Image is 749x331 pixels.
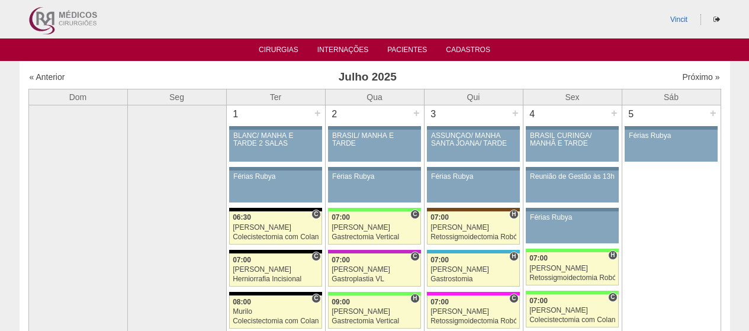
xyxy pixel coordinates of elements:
div: 1 [227,105,245,123]
div: Retossigmoidectomia Robótica [529,274,615,282]
div: Key: Pro Matre [427,292,519,295]
div: 2 [326,105,344,123]
span: 07:00 [430,213,449,221]
th: Qua [325,89,424,105]
a: C 07:00 [PERSON_NAME] Gastroplastia VL [328,253,420,287]
th: Ter [226,89,325,105]
a: Cadastros [446,46,490,57]
div: Férias Rubya [629,132,713,140]
div: Key: Blanc [229,208,322,211]
div: Gastrectomia Vertical [332,233,417,241]
a: Férias Rubya [229,171,322,203]
div: BRASIL CURINGA/ MANHÃ E TARDE [530,132,615,147]
a: Férias Rubya [427,171,519,203]
div: Herniorrafia Incisional [233,275,319,283]
div: [PERSON_NAME] [529,307,615,314]
div: Key: Brasil [526,291,618,294]
div: Colecistectomia com Colangiografia VL [529,316,615,324]
span: Consultório [311,210,320,219]
div: Key: Aviso [526,126,618,130]
a: Internações [317,46,369,57]
a: Cirurgias [259,46,298,57]
span: Consultório [311,294,320,303]
div: Key: Santa Joana [427,208,519,211]
div: Key: Aviso [229,126,322,130]
a: Vincit [670,15,687,24]
div: + [412,105,422,121]
div: + [708,105,718,121]
a: Férias Rubya [625,130,717,162]
span: Consultório [608,293,617,302]
a: Férias Rubya [526,211,618,243]
span: Hospital [608,250,617,260]
div: Murilo [233,308,319,316]
div: Key: Aviso [229,167,322,171]
th: Sex [523,89,622,105]
div: Key: Blanc [229,292,322,295]
div: Colecistectomia com Colangiografia VL [233,233,319,241]
div: Gastrostomia [430,275,516,283]
a: H 09:00 [PERSON_NAME] Gastrectomia Vertical [328,295,420,329]
th: Qui [424,89,523,105]
div: [PERSON_NAME] [430,224,516,232]
a: Próximo » [682,72,719,82]
span: 07:00 [332,213,350,221]
div: BLANC/ MANHÃ E TARDE 2 SALAS [233,132,318,147]
a: BLANC/ MANHÃ E TARDE 2 SALAS [229,130,322,162]
div: 3 [425,105,443,123]
a: C 07:00 [PERSON_NAME] Colecistectomia com Colangiografia VL [526,294,618,327]
div: Key: Aviso [427,126,519,130]
a: Férias Rubya [328,171,420,203]
a: C 07:00 [PERSON_NAME] Retossigmoidectomia Robótica [427,295,519,329]
div: Key: Maria Braido [328,250,420,253]
th: Dom [28,89,127,105]
span: 06:30 [233,213,251,221]
span: 08:00 [233,298,251,306]
div: Key: Blanc [229,250,322,253]
div: [PERSON_NAME] [233,224,319,232]
div: + [313,105,323,121]
div: [PERSON_NAME] [430,266,516,274]
div: + [510,105,520,121]
div: Férias Rubya [332,173,417,181]
span: Hospital [509,210,518,219]
div: [PERSON_NAME] [332,308,417,316]
span: Consultório [410,252,419,261]
div: [PERSON_NAME] [430,308,516,316]
div: 5 [622,105,641,123]
div: Key: Brasil [328,292,420,295]
a: C 07:00 [PERSON_NAME] Herniorrafia Incisional [229,253,322,287]
div: Reunião de Gestão às 13h [530,173,615,181]
th: Seg [127,89,226,105]
div: Retossigmoidectomia Robótica [430,233,516,241]
a: Pacientes [387,46,427,57]
span: Hospital [509,252,518,261]
h3: Julho 2025 [195,69,540,86]
div: [PERSON_NAME] [529,265,615,272]
div: Colecistectomia com Colangiografia VL [233,317,319,325]
a: C 06:30 [PERSON_NAME] Colecistectomia com Colangiografia VL [229,211,322,245]
div: [PERSON_NAME] [233,266,319,274]
div: Key: Aviso [328,126,420,130]
div: BRASIL/ MANHÃ E TARDE [332,132,417,147]
a: H 07:00 [PERSON_NAME] Retossigmoidectomia Robótica [427,211,519,245]
a: ASSUNÇÃO/ MANHÃ SANTA JOANA/ TARDE [427,130,519,162]
span: Consultório [311,252,320,261]
span: 07:00 [430,256,449,264]
span: Hospital [410,294,419,303]
div: Key: Brasil [328,208,420,211]
div: Key: Aviso [625,126,717,130]
div: Key: Neomater [427,250,519,253]
i: Sair [713,16,720,23]
a: BRASIL CURINGA/ MANHÃ E TARDE [526,130,618,162]
a: H 07:00 [PERSON_NAME] Gastrostomia [427,253,519,287]
div: Retossigmoidectomia Robótica [430,317,516,325]
div: + [609,105,619,121]
div: Key: Brasil [526,249,618,252]
a: « Anterior [30,72,65,82]
span: 07:00 [529,254,548,262]
a: Reunião de Gestão às 13h [526,171,618,203]
div: Férias Rubya [431,173,516,181]
span: Consultório [509,294,518,303]
span: 07:00 [332,256,350,264]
